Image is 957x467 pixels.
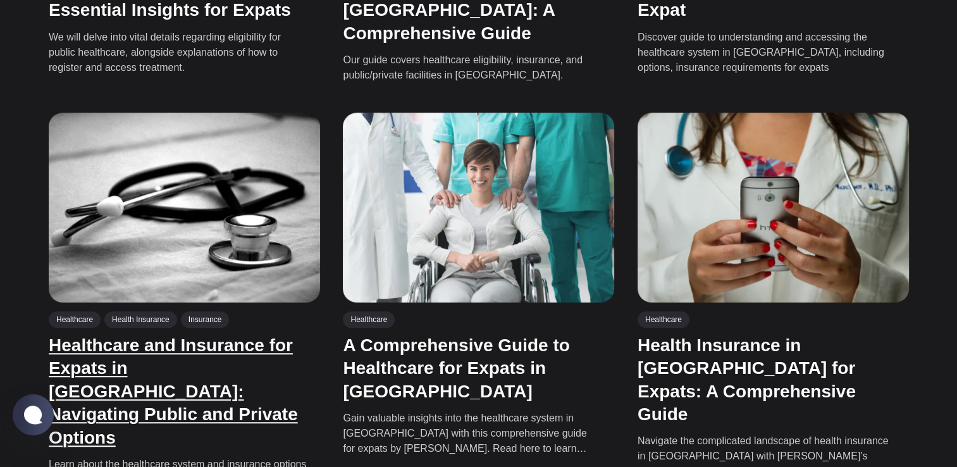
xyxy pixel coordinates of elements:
[104,311,177,328] a: Health Insurance
[49,335,298,447] a: Healthcare and Insurance for Expats in [GEOGRAPHIC_DATA]: Navigating Public and Private Options
[343,411,601,456] p: Gain valuable insights into the healthcare system in [GEOGRAPHIC_DATA] with this comprehensive gu...
[343,53,601,83] p: Our guide covers healthcare eligibility, insurance, and public/private facilities in [GEOGRAPHIC_...
[180,311,229,328] a: Insurance
[343,335,569,401] a: A Comprehensive Guide to Healthcare for Expats in [GEOGRAPHIC_DATA]
[343,311,395,328] a: Healthcare
[637,335,855,424] a: Health Insurance in [GEOGRAPHIC_DATA] for Expats: A Comprehensive Guide
[637,113,908,303] img: Health Insurance in Turkey for Expats: A Comprehensive Guide
[343,113,614,303] img: A Comprehensive Guide to Healthcare for Expats in Turkey
[49,311,101,328] a: Healthcare
[637,30,895,75] p: Discover guide to understanding and accessing the healthcare system in [GEOGRAPHIC_DATA], includi...
[49,113,320,303] img: Healthcare and Insurance for Expats in Turkey: Navigating Public and Private Options
[637,311,689,328] a: Healthcare
[49,30,307,75] p: We will delve into vital details regarding eligibility for public healthcare, alongside explanati...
